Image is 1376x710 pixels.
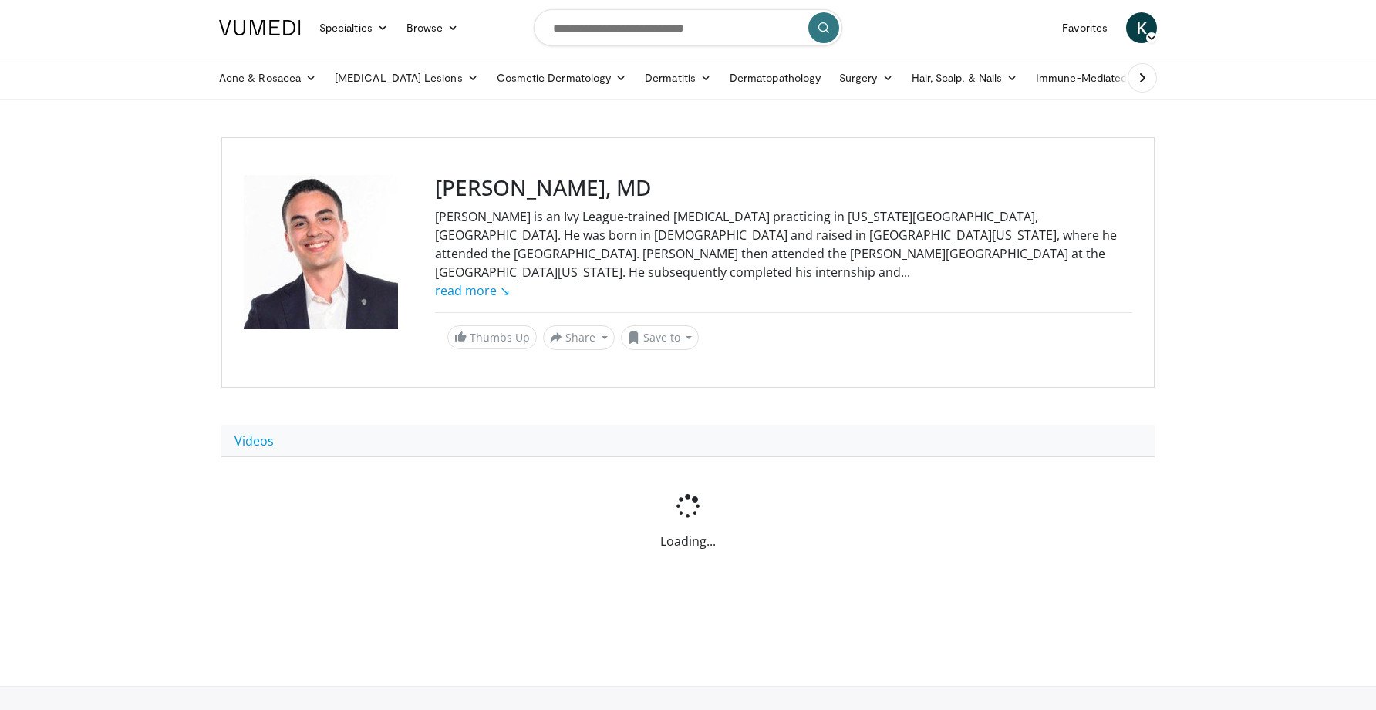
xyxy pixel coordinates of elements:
[210,62,325,93] a: Acne & Rosacea
[636,62,720,93] a: Dermatitis
[830,62,902,93] a: Surgery
[435,207,1132,300] div: [PERSON_NAME] is an Ivy League-trained [MEDICAL_DATA] practicing in [US_STATE][GEOGRAPHIC_DATA], ...
[219,20,301,35] img: VuMedi Logo
[534,9,842,46] input: Search topics, interventions
[221,532,1155,550] p: Loading...
[435,175,1132,201] h3: [PERSON_NAME], MD
[435,282,510,299] a: read more ↘
[221,425,287,457] a: Videos
[325,62,487,93] a: [MEDICAL_DATA] Lesions
[397,12,468,43] a: Browse
[487,62,636,93] a: Cosmetic Dermatology
[621,325,700,350] button: Save to
[543,325,615,350] button: Share
[720,62,830,93] a: Dermatopathology
[902,62,1027,93] a: Hair, Scalp, & Nails
[310,12,397,43] a: Specialties
[447,325,537,349] a: Thumbs Up
[435,264,910,299] span: ...
[1027,62,1152,93] a: Immune-Mediated
[1053,12,1117,43] a: Favorites
[1126,12,1157,43] a: K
